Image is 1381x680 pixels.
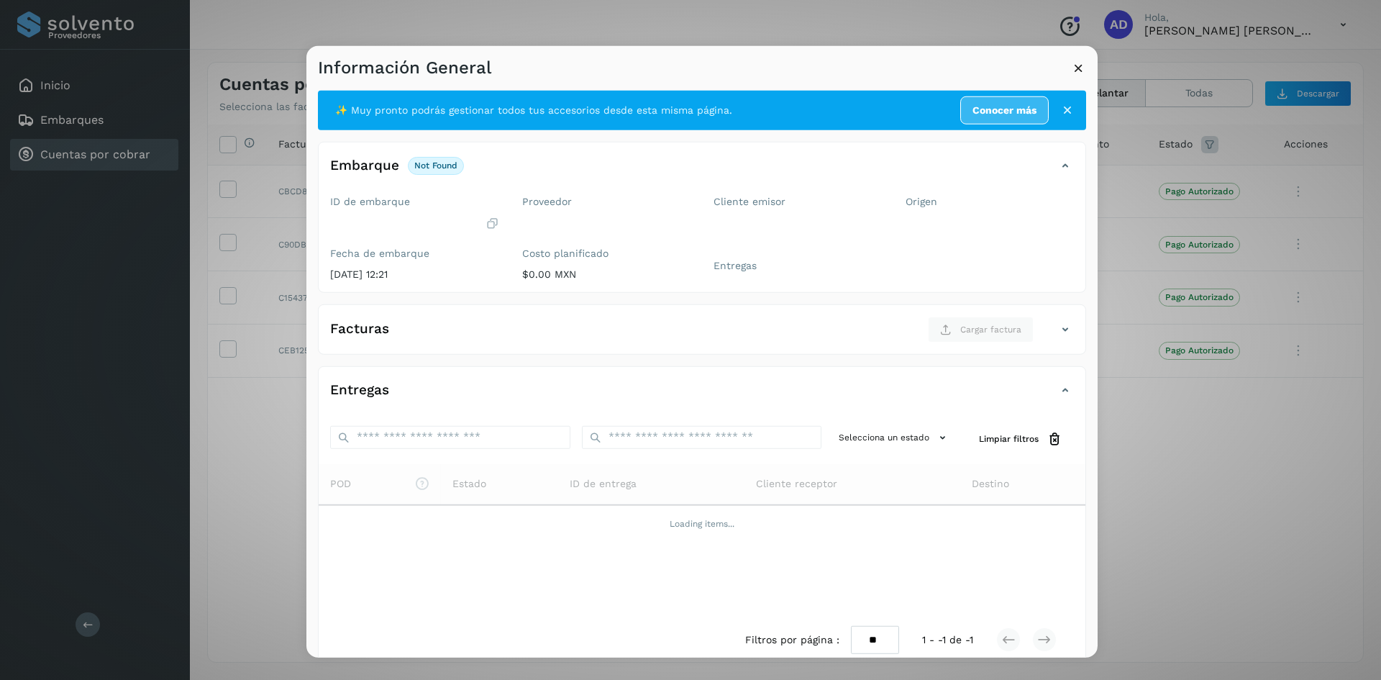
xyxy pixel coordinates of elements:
[960,96,1049,124] a: Conocer más
[319,378,1085,414] div: Entregas
[330,382,389,399] h4: Entregas
[330,268,499,281] p: [DATE] 12:21
[714,260,883,272] label: Entregas
[928,317,1034,343] button: Cargar factura
[330,248,499,260] label: Fecha de embarque
[714,195,883,207] label: Cliente emisor
[319,504,1085,542] td: Loading items...
[452,476,486,491] span: Estado
[922,632,973,647] span: 1 - -1 de -1
[833,426,956,450] button: Selecciona un estado
[756,476,837,491] span: Cliente receptor
[906,195,1075,207] label: Origen
[319,153,1085,189] div: Embarquenot found
[960,323,1021,336] span: Cargar factura
[979,432,1039,445] span: Limpiar filtros
[522,268,691,281] p: $0.00 MXN
[522,248,691,260] label: Costo planificado
[330,195,499,207] label: ID de embarque
[967,426,1074,453] button: Limpiar filtros
[745,632,839,647] span: Filtros por página :
[330,158,399,174] h4: Embarque
[414,160,457,171] p: not found
[319,317,1085,354] div: FacturasCargar factura
[570,476,637,491] span: ID de entrega
[522,195,691,207] label: Proveedor
[335,102,732,117] span: ✨ Muy pronto podrás gestionar todos tus accesorios desde esta misma página.
[972,476,1009,491] span: Destino
[330,476,429,491] span: POD
[330,321,389,337] h4: Facturas
[318,57,491,78] h3: Información General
